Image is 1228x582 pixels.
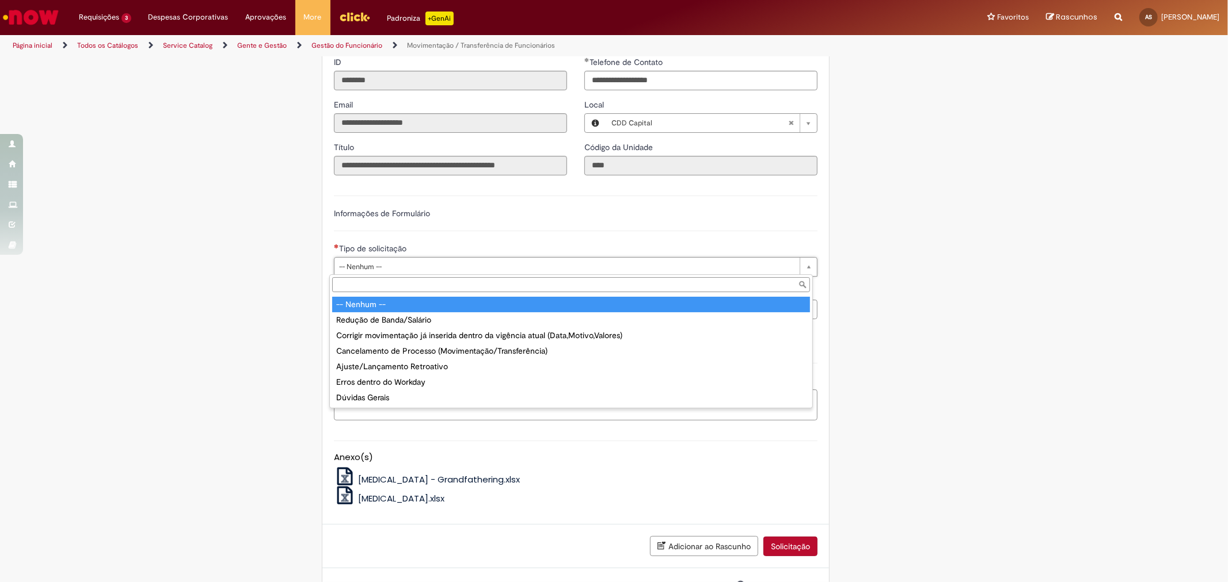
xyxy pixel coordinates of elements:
div: Redução de Banda/Salário [332,312,810,328]
div: Corrigir movimentação já inserida dentro da vigência atual (Data,Motivo,Valores) [332,328,810,343]
div: Dúvidas Gerais [332,390,810,405]
div: Erros dentro do Workday [332,374,810,390]
div: Ajuste/Lançamento Retroativo [332,359,810,374]
div: Cancelamento de Processo (Movimentação/Transferência) [332,343,810,359]
ul: Tipo de solicitação [330,294,812,408]
div: -- Nenhum -- [332,297,810,312]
